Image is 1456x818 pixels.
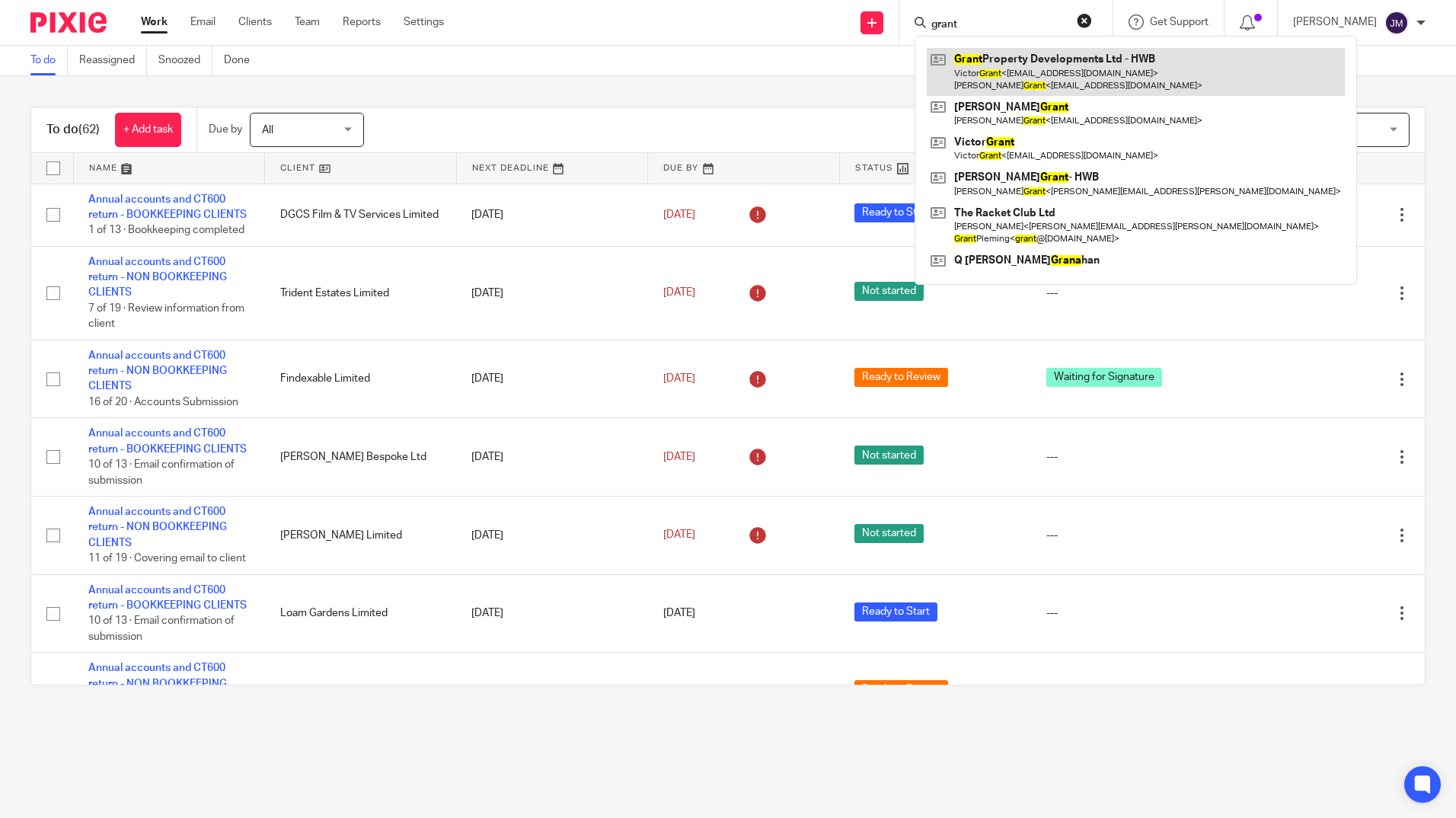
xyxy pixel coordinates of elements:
[1293,14,1377,30] p: [PERSON_NAME]
[456,497,648,575] td: [DATE]
[88,428,247,454] a: Annual accounts and CT600 return - BOOKKEEPING CLIENTS
[265,246,457,340] td: Trident Estates Limited
[88,303,244,330] span: 7 of 19 · Review information from client
[854,680,948,699] span: Ready to Review
[238,14,272,30] a: Clients
[343,14,381,30] a: Reports
[30,12,107,33] img: Pixie
[854,446,924,465] span: Not started
[88,350,227,392] a: Annual accounts and CT600 return - NON BOOKKEEPING CLIENTS
[1046,606,1218,621] div: ---
[158,46,212,75] a: Snoozed
[141,14,168,30] a: Work
[1046,449,1218,465] div: ---
[115,113,181,147] a: + Add task
[88,397,238,407] span: 16 of 20 · Accounts Submission
[265,340,457,418] td: Findexable Limited
[930,18,1067,32] input: Search
[88,257,227,299] a: Annual accounts and CT600 return - NON BOOKKEEPING CLIENTS
[854,602,937,621] span: Ready to Start
[88,225,244,235] span: 1 of 13 · Bookkeeping completed
[1077,13,1092,28] button: Clear
[265,653,457,731] td: Kinetic K9s Ltd - HWB
[265,497,457,575] td: [PERSON_NAME] Limited
[88,585,247,611] a: Annual accounts and CT600 return - BOOKKEEPING CLIENTS
[456,340,648,418] td: [DATE]
[663,530,695,541] span: [DATE]
[1384,11,1409,35] img: svg%3E
[78,123,100,136] span: (62)
[663,209,695,220] span: [DATE]
[663,608,695,618] span: [DATE]
[88,616,235,643] span: 10 of 13 · Email confirmation of submission
[46,122,100,138] h1: To do
[854,203,937,222] span: Ready to Start
[88,194,247,220] a: Annual accounts and CT600 return - BOOKKEEPING CLIENTS
[663,288,695,299] span: [DATE]
[854,524,924,543] span: Not started
[404,14,444,30] a: Settings
[1046,286,1218,301] div: ---
[1046,528,1218,543] div: ---
[265,184,457,246] td: DGCS Film & TV Services Limited
[456,653,648,731] td: [DATE]
[88,506,227,548] a: Annual accounts and CT600 return - NON BOOKKEEPING CLIENTS
[1046,684,1218,699] div: ---
[190,14,216,30] a: Email
[1046,368,1162,387] span: Waiting for Signature
[854,282,924,301] span: Not started
[265,574,457,653] td: Loam Gardens Limited
[456,574,648,653] td: [DATE]
[209,122,242,137] p: Due by
[295,14,320,30] a: Team
[30,46,68,75] a: To do
[663,373,695,384] span: [DATE]
[88,663,227,705] a: Annual accounts and CT600 return - NON BOOKKEEPING CLIENTS
[456,418,648,497] td: [DATE]
[265,418,457,497] td: [PERSON_NAME] Bespoke Ltd
[88,553,246,564] span: 11 of 19 · Covering email to client
[663,452,695,462] span: [DATE]
[79,46,147,75] a: Reassigned
[262,125,273,136] span: All
[456,246,648,340] td: [DATE]
[88,459,235,486] span: 10 of 13 · Email confirmation of submission
[456,184,648,246] td: [DATE]
[1150,17,1209,27] span: Get Support
[854,368,948,387] span: Ready to Review
[224,46,261,75] a: Done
